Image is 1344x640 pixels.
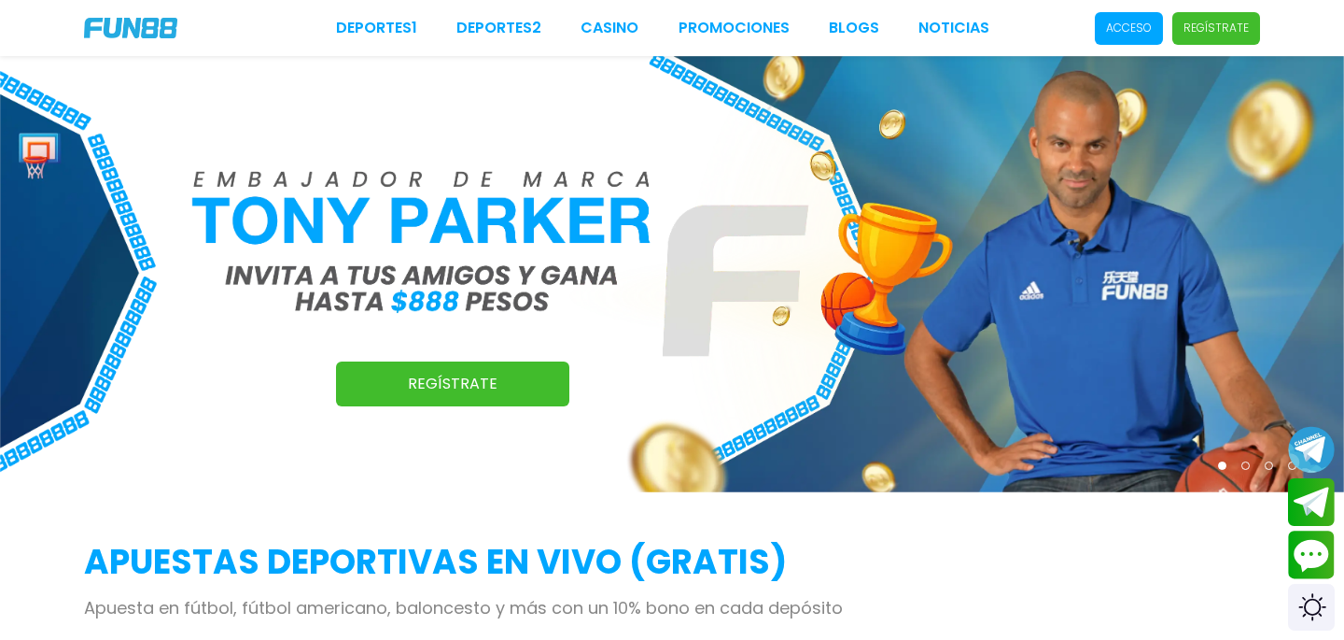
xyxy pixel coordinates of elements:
[581,17,638,39] a: CASINO
[336,17,417,39] a: Deportes1
[918,17,989,39] a: NOTICIAS
[1288,478,1335,527] button: Join telegram
[336,362,569,406] a: Regístrate
[84,537,1260,588] h2: APUESTAS DEPORTIVAS EN VIVO (gratis)
[1106,20,1152,36] p: Acceso
[84,595,1260,620] p: Apuesta en fútbol, fútbol americano, baloncesto y más con un 10% bono en cada depósito
[84,18,177,38] img: Company Logo
[679,17,790,39] a: Promociones
[456,17,541,39] a: Deportes2
[1183,20,1249,36] p: Regístrate
[829,17,879,39] a: BLOGS
[1288,425,1335,474] button: Join telegram channel
[1288,531,1335,579] button: Contact customer service
[1288,584,1335,631] div: Switch theme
